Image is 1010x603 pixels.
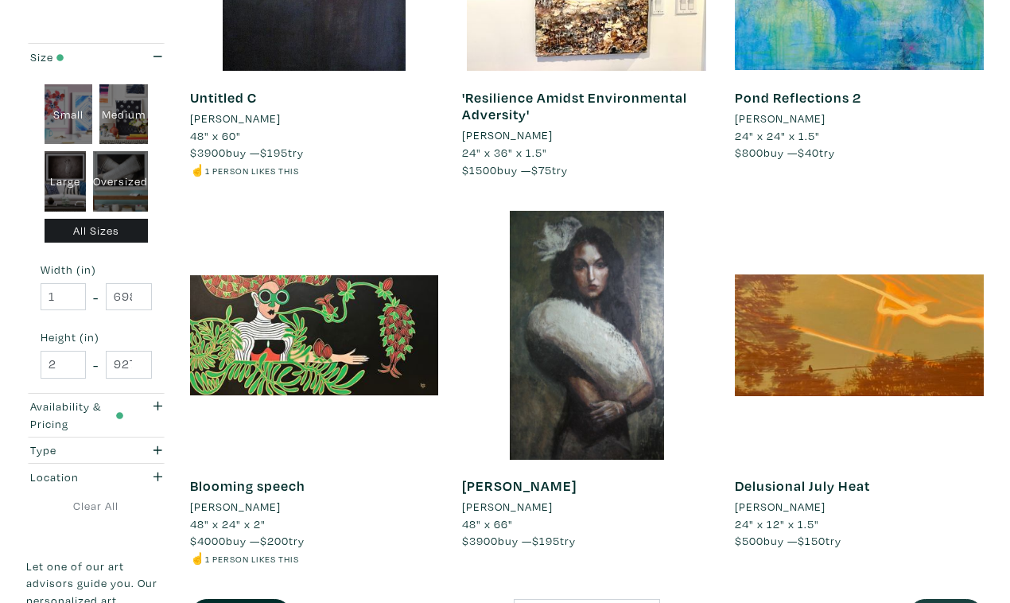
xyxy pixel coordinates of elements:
span: buy — try [462,533,576,548]
div: Availability & Pricing [30,398,123,432]
span: $195 [532,533,560,548]
span: 48" x 66" [462,516,513,531]
div: Size [30,49,123,66]
small: Height (in) [41,332,152,343]
span: $500 [735,533,763,548]
span: 24" x 12" x 1.5" [735,516,819,531]
a: Delusional July Heat [735,477,870,495]
span: $200 [260,533,289,548]
a: Blooming speech [190,477,305,495]
a: Pond Reflections 2 [735,88,861,107]
span: buy — try [462,162,568,177]
a: [PERSON_NAME] [190,110,439,127]
span: $150 [798,533,825,548]
span: buy — try [190,145,304,160]
li: [PERSON_NAME] [462,126,553,144]
li: [PERSON_NAME] [462,498,553,515]
span: - [93,286,99,308]
small: Width (in) [41,264,152,275]
small: 1 person likes this [205,165,299,177]
li: [PERSON_NAME] [190,498,281,515]
div: Small [45,84,93,145]
a: 'Resilience Amidst Environmental Adversity' [462,88,687,124]
button: Type [26,438,166,464]
span: buy — try [735,533,841,548]
a: [PERSON_NAME] [462,126,711,144]
div: Medium [99,84,148,145]
span: $3900 [462,533,498,548]
a: [PERSON_NAME] [462,477,577,495]
button: Location [26,464,166,490]
span: buy — try [190,533,305,548]
span: $75 [531,162,552,177]
div: Type [30,442,123,459]
span: 48" x 60" [190,128,241,143]
button: Size [26,44,166,70]
span: $195 [260,145,288,160]
span: $4000 [190,533,226,548]
li: ☝️ [190,550,439,567]
span: 24" x 36" x 1.5" [462,145,547,160]
span: $40 [798,145,819,160]
span: $1500 [462,162,497,177]
li: [PERSON_NAME] [190,110,281,127]
div: All Sizes [45,219,149,243]
div: Location [30,469,123,486]
a: [PERSON_NAME] [735,110,984,127]
li: [PERSON_NAME] [735,498,825,515]
button: Availability & Pricing [26,394,166,437]
span: $800 [735,145,763,160]
span: $3900 [190,145,226,160]
a: [PERSON_NAME] [462,498,711,515]
a: [PERSON_NAME] [190,498,439,515]
span: 24" x 24" x 1.5" [735,128,820,143]
li: ☝️ [190,161,439,179]
span: 48" x 24" x 2" [190,516,266,531]
div: Oversized [93,151,148,212]
div: Large [45,151,87,212]
a: [PERSON_NAME] [735,498,984,515]
span: buy — try [735,145,835,160]
a: Clear All [26,497,166,515]
small: 1 person likes this [205,553,299,565]
a: Untitled C [190,88,257,107]
span: - [93,354,99,375]
li: [PERSON_NAME] [735,110,825,127]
